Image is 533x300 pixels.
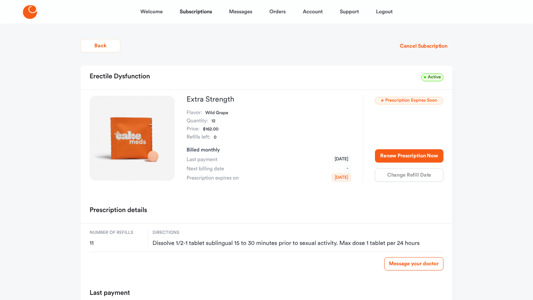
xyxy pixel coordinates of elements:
a: Support [340,3,359,21]
span: - [344,164,351,172]
button: Cancel Subscription [395,40,452,53]
span: Directions [152,229,443,236]
a: Account [303,3,323,21]
a: Orders [269,3,286,21]
a: Message your doctor [384,257,443,270]
span: Prescription expires on [187,174,239,182]
h2: Erectile Dysfunction [90,70,150,83]
h2: Last payment [90,287,130,300]
span: Number of refills [90,229,143,236]
a: Logout [376,3,393,21]
span: 11 [90,240,143,247]
span: [DATE] [332,155,351,163]
a: Welcome [140,3,162,21]
dd: 0 [214,133,216,142]
span: Active [421,74,443,81]
dd: Wild Grape [205,109,228,117]
span: [DATE] [332,174,351,181]
dt: Flavor: [187,109,202,117]
button: Back [81,39,120,52]
dd: 12 [211,117,215,125]
span: Dissolve 1/2-1 tablet sublingual 15 to 30 minutes prior to sexual activity. Max dose 1 tablet per... [152,240,443,247]
span: Billed monthly [187,147,220,153]
h2: Prescription details [90,204,147,217]
dt: Quantity: [187,117,208,125]
button: Renew Prescription Now [375,149,443,163]
h3: Extra Strength [187,96,351,103]
a: Subscriptions [180,3,212,21]
dt: Refills left: [187,133,210,142]
span: Next billing date [187,165,224,173]
img: Extra Strength [90,96,175,181]
span: Prescription Expires Soon [375,97,443,105]
dd: $162.00 [203,125,218,133]
dt: Price: [187,125,200,133]
span: Last payment [187,156,217,163]
a: Messages [229,3,252,21]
